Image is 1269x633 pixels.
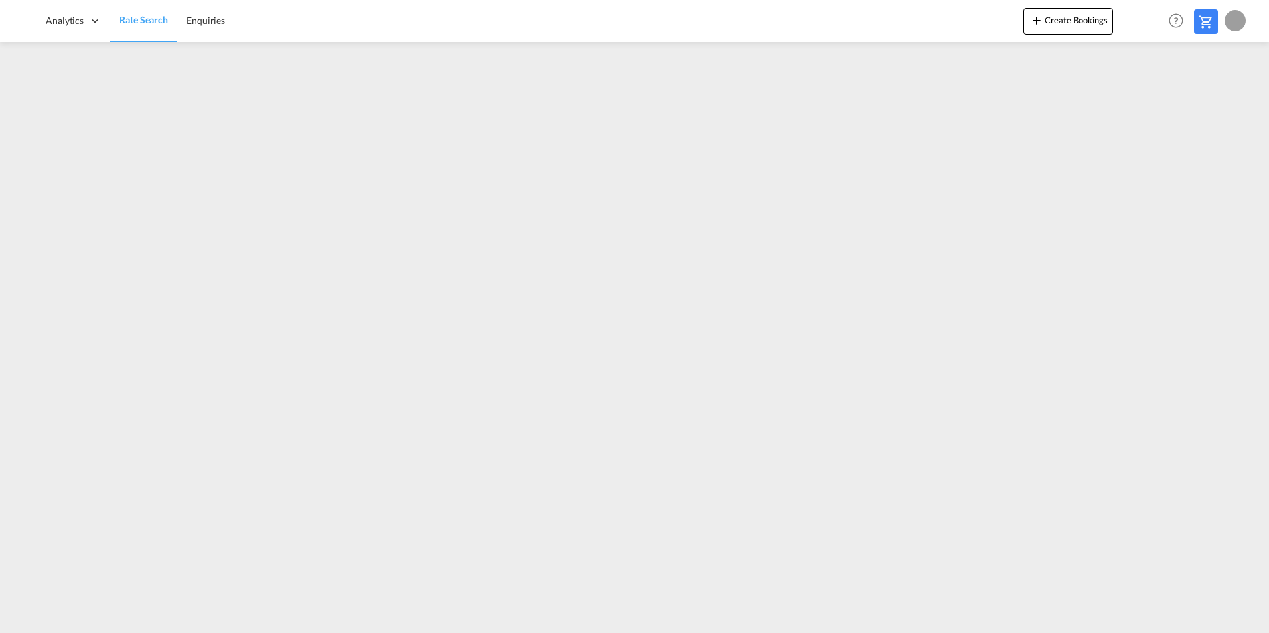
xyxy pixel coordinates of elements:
span: Help [1165,9,1187,32]
span: Rate Search [119,14,168,25]
button: icon-plus 400-fgCreate Bookings [1023,8,1113,35]
span: Enquiries [187,15,225,26]
span: Analytics [46,14,84,27]
div: Help [1165,9,1194,33]
md-icon: icon-plus 400-fg [1029,12,1045,28]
